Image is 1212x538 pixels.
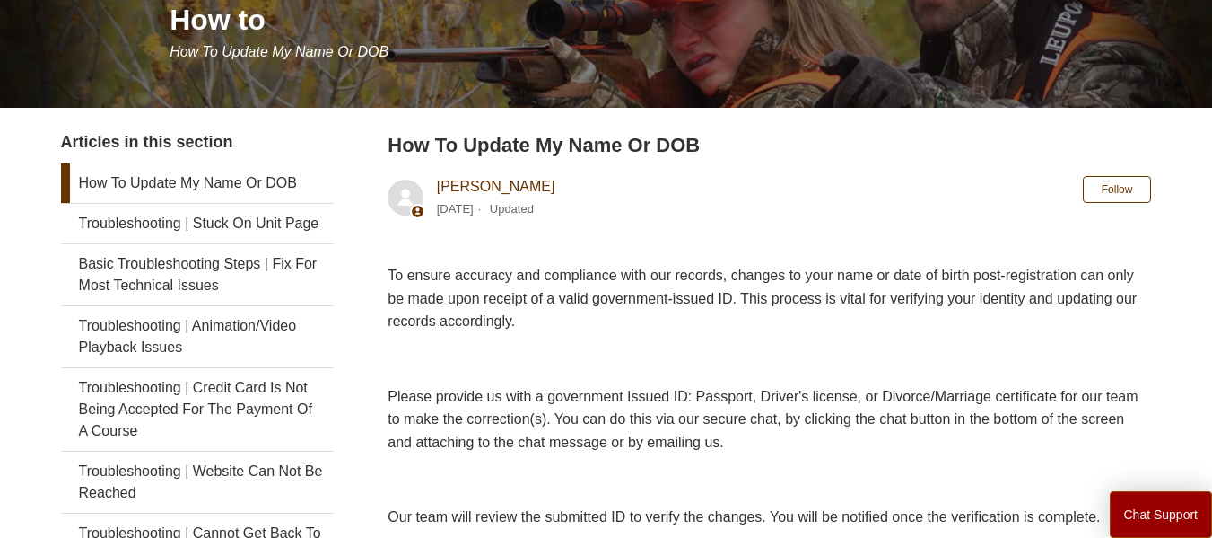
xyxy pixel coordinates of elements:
a: Troubleshooting | Stuck On Unit Page [61,204,334,243]
a: [PERSON_NAME] [437,179,555,194]
a: How To Update My Name Or DOB [61,163,334,203]
button: Follow Article [1083,176,1152,203]
a: Troubleshooting | Website Can Not Be Reached [61,452,334,513]
span: How To Update My Name Or DOB [170,44,388,59]
li: Updated [490,202,534,216]
span: Our team will review the submitted ID to verify the changes. You will be notified once the verifi... [388,509,1100,525]
a: Basic Troubleshooting Steps | Fix For Most Technical Issues [61,244,334,305]
span: Articles in this section [61,133,233,151]
p: To ensure accuracy and compliance with our records, changes to your name or date of birth post-re... [388,264,1151,333]
h2: How To Update My Name Or DOB [388,130,1151,160]
a: Troubleshooting | Animation/Video Playback Issues [61,306,334,367]
span: Please provide us with a government Issued ID: Passport, Driver's license, or Divorce/Marriage ce... [388,389,1138,450]
time: 04/08/2025, 13:08 [437,202,474,216]
a: Troubleshooting | Credit Card Is Not Being Accepted For The Payment Of A Course [61,368,334,451]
